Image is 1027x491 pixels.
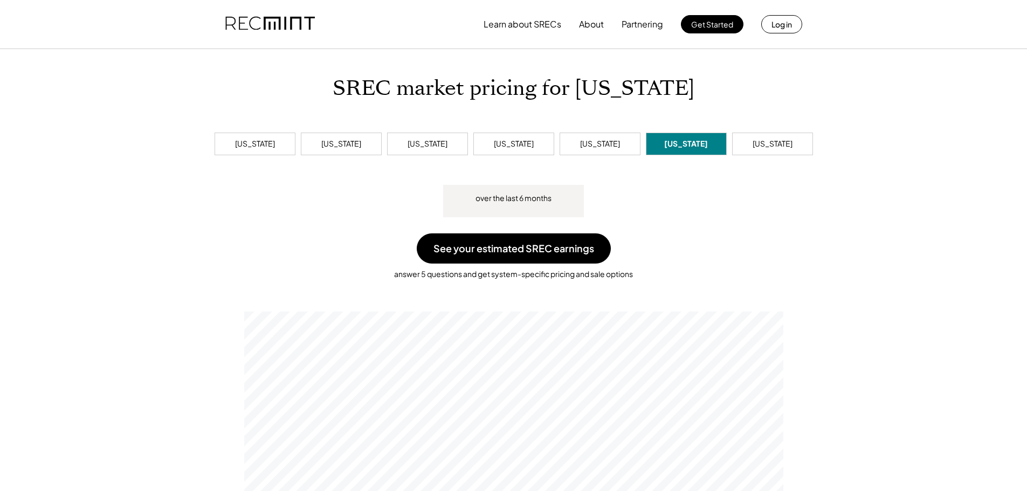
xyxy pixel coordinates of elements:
[475,193,552,204] div: over the last 6 months
[761,15,802,33] button: Log in
[664,139,708,149] div: [US_STATE]
[681,15,743,33] button: Get Started
[622,13,663,35] button: Partnering
[225,6,315,43] img: recmint-logotype%403x.png
[11,264,1016,280] div: answer 5 questions and get system-specific pricing and sale options
[753,139,792,149] div: [US_STATE]
[235,139,275,149] div: [US_STATE]
[484,13,561,35] button: Learn about SRECs
[408,139,447,149] div: [US_STATE]
[580,139,620,149] div: [US_STATE]
[417,233,611,264] button: See your estimated SREC earnings
[494,139,534,149] div: [US_STATE]
[333,76,695,101] h1: SREC market pricing for [US_STATE]
[321,139,361,149] div: [US_STATE]
[579,13,604,35] button: About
